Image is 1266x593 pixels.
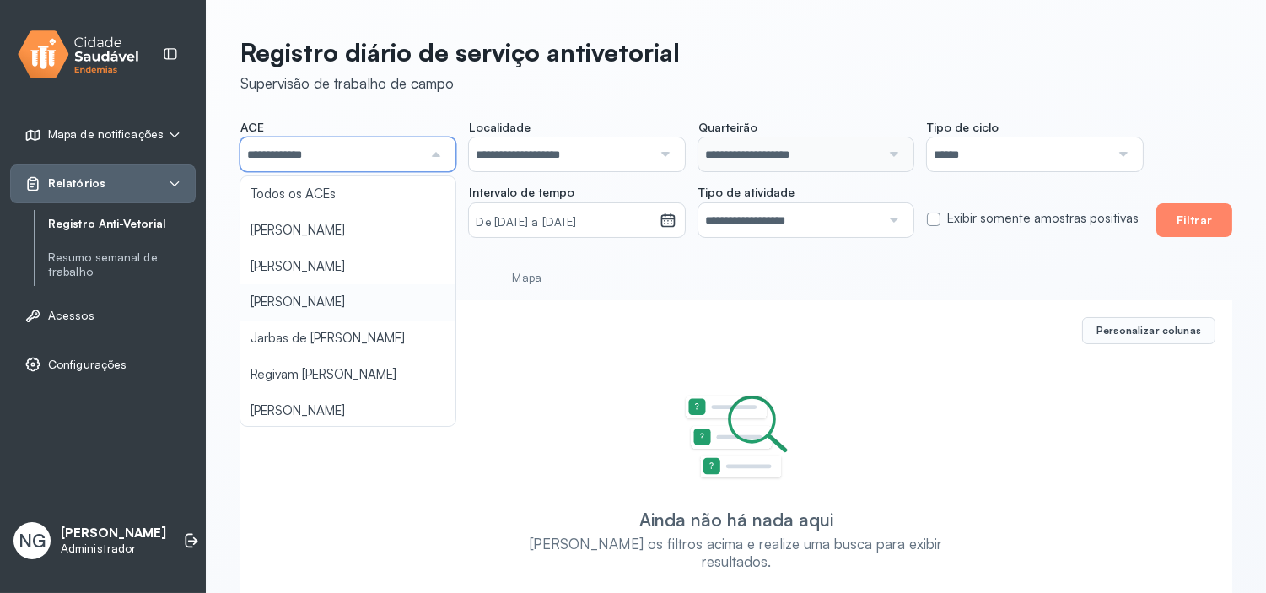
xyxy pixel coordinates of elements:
button: Personalizar colunas [1082,317,1215,344]
div: Ainda não há nada aqui [639,509,833,531]
span: NG [19,530,46,552]
a: Registro Anti-Vetorial [48,217,196,231]
img: Imagem de Empty State [684,395,789,482]
span: Personalizar colunas [1096,324,1201,337]
span: Quarteirão [698,120,757,135]
span: Relatórios [48,176,105,191]
li: [PERSON_NAME] [240,213,455,249]
a: Acessos [24,307,181,324]
li: [PERSON_NAME] [240,249,455,285]
span: Tipo de ciclo [927,120,999,135]
li: [PERSON_NAME] [240,393,455,429]
span: Mapa de notificações [48,127,164,142]
li: Todos os ACEs [240,176,455,213]
span: Acessos [48,309,94,323]
div: 0 registros encontrados [257,324,1069,338]
img: logo.svg [18,27,139,82]
li: Jarbas de [PERSON_NAME] [240,321,455,357]
p: Registro diário de serviço antivetorial [240,37,680,67]
div: [PERSON_NAME] os filtros acima e realize uma busca para exibir resultados. [505,535,967,571]
a: Resumo semanal de trabalho [48,251,196,279]
span: Configurações [48,358,127,372]
li: [PERSON_NAME] [240,284,455,321]
a: Configurações [24,356,181,373]
span: Intervalo de tempo [469,185,574,200]
span: Localidade [469,120,531,135]
span: Tipo de atividade [698,185,795,200]
li: Regivam [PERSON_NAME] [240,357,455,393]
a: Mapa [465,264,590,292]
button: Filtrar [1156,203,1232,237]
p: Administrador [61,542,166,556]
p: [PERSON_NAME] [61,526,166,542]
a: Resumo semanal de trabalho [48,247,196,283]
a: Registro Anti-Vetorial [48,213,196,235]
small: De [DATE] a [DATE] [476,214,653,231]
div: Supervisão de trabalho de campo [240,74,680,92]
label: Exibir somente amostras positivas [947,211,1139,227]
span: ACE [240,120,264,135]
